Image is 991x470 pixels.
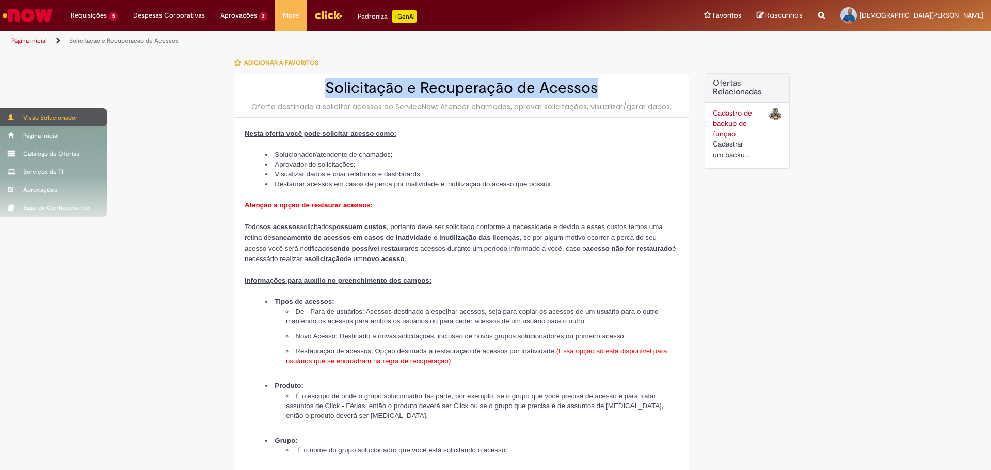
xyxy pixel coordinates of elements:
[244,59,318,67] span: Adicionar a Favoritos
[263,223,300,231] strong: os acessos
[1,5,54,26] img: ServiceNow
[220,10,257,21] span: Aprovações
[286,346,678,376] li: Restauração de acessos: Opção destinada a restauração de acessos por inatividade.
[245,201,373,209] span: Atenção a opção de restaurar acessos:
[245,102,678,112] div: Oferta destinada a solicitar acessos ao ServiceNow: Atender chamados, aprovar solicitações, visua...
[275,436,297,444] strong: Grupo:
[769,108,781,120] img: Cadastro de backup de função
[283,10,299,21] span: More
[275,382,303,390] strong: Produto:
[245,79,678,96] h2: Solicitação e Recuperação de Acessos
[765,10,803,20] span: Rascunhos
[11,37,47,45] a: Página inicial
[286,306,678,326] li: De - Para de usuários: Acessos destinado a espelhar acessos, seja para copiar os acessos de um us...
[71,10,107,21] span: Requisições
[286,392,663,419] span: É o escopo de onde o grupo solucionador faz parte, por exemplo, se o grupo que você precisa de ac...
[69,37,179,45] a: Solicitação e Recuperação de Acessos
[329,245,411,252] strong: sendo possível restaurar
[713,139,754,160] div: Cadastrar um backup para as suas funções no portal Now
[353,234,520,241] strong: em casos de inatividade e inutilização das licenças
[265,150,678,159] li: Solucionador/atendente de chamados;
[259,12,268,21] span: 3
[8,31,653,51] ul: Trilhas de página
[245,129,396,137] span: Nesta oferta você pode solicitar acesso como:
[308,255,344,263] strong: solicitação
[297,446,507,454] span: É o nome do grupo solucionador que você está solicitando o acesso.
[586,245,673,252] strong: acesso não for restaurado
[358,10,417,23] div: Padroniza
[713,108,752,138] a: Cadastro de backup de função
[133,10,205,21] span: Despesas Corporativas
[265,179,678,189] li: Restaurar acessos em casos de perca por inatividade e inutilização do acesso que possuir.
[392,10,417,23] p: +GenAi
[860,11,983,20] span: [DEMOGRAPHIC_DATA][PERSON_NAME]
[332,223,387,231] strong: possuem custos
[265,169,678,179] li: Visualizar dados e criar relatórios e dashboards;
[757,11,803,21] a: Rascunhos
[245,223,676,263] span: Todos solicitados , portanto deve ser solicitado conforme a necessidade e devido a esses custos t...
[314,7,342,23] img: click_logo_yellow_360x200.png
[265,159,678,169] li: Aprovador de solicitações;
[713,79,781,97] h2: Ofertas Relacionadas
[271,234,350,241] strong: saneamento de acessos
[234,52,324,74] button: Adicionar a Favoritos
[275,298,334,305] strong: Tipos de acessos:
[705,73,790,169] div: Ofertas Relacionadas
[109,12,118,21] span: 5
[286,331,678,341] li: Novo Acesso: Destinado a novas solicitações, inclusão de novos grupos solucionadores ou primeiro ...
[245,277,431,284] span: Informações para auxílio no preenchimento dos campos:
[713,10,741,21] span: Favoritos
[363,255,405,263] strong: novo acesso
